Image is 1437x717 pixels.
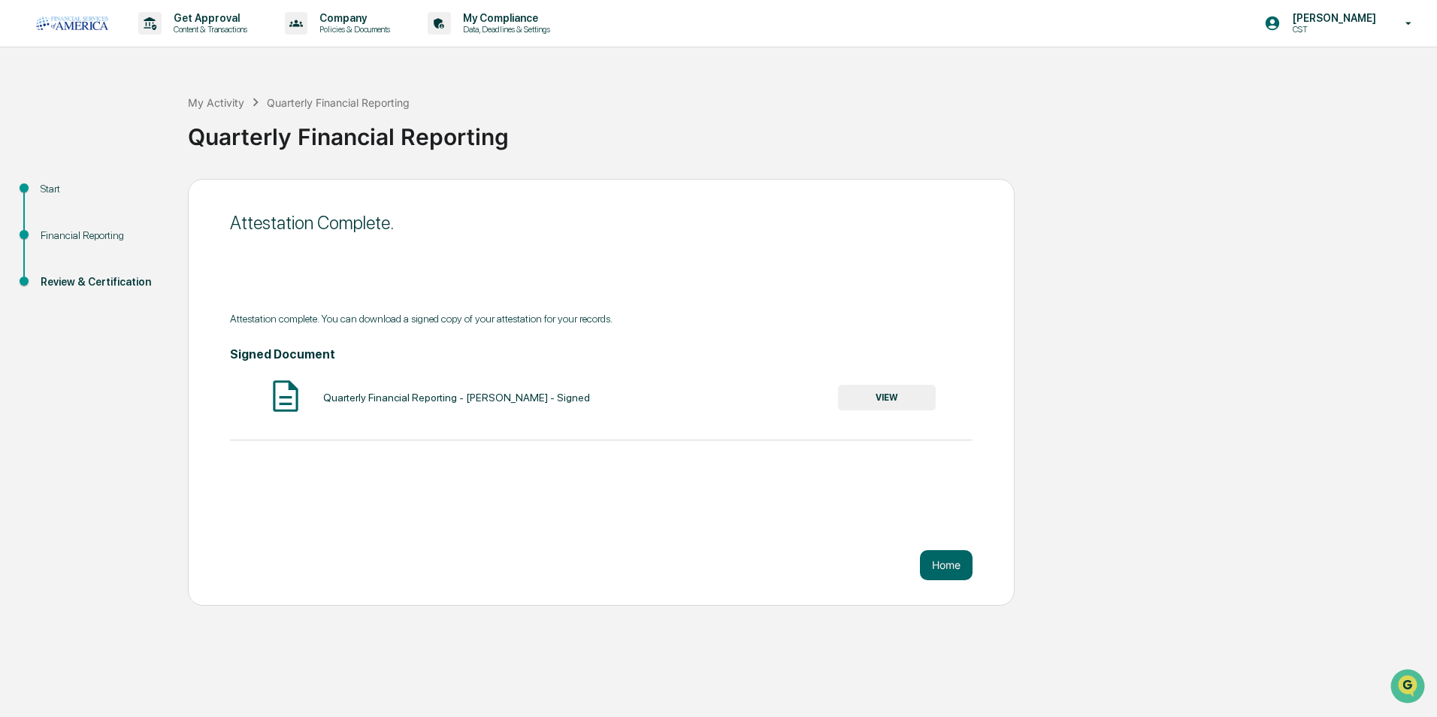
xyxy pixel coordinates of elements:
[230,313,973,325] div: Attestation complete. You can download a signed copy of your attestation for your records.
[451,12,558,24] p: My Compliance
[267,96,410,109] div: Quarterly Financial Reporting
[51,130,190,142] div: We're available if you need us!
[188,96,244,109] div: My Activity
[150,255,182,266] span: Pylon
[106,254,182,266] a: Powered byPylon
[230,212,973,234] div: Attestation Complete.
[920,550,973,580] button: Home
[162,24,255,35] p: Content & Transactions
[307,12,398,24] p: Company
[838,385,936,410] button: VIEW
[1281,24,1384,35] p: CST
[188,111,1429,150] div: Quarterly Financial Reporting
[30,189,97,204] span: Preclearance
[41,274,164,290] div: Review & Certification
[1389,667,1429,708] iframe: Open customer support
[307,24,398,35] p: Policies & Documents
[41,181,164,197] div: Start
[41,228,164,244] div: Financial Reporting
[9,183,103,210] a: 🖐️Preclearance
[15,32,274,56] p: How can we help?
[267,377,304,415] img: Document Icon
[256,120,274,138] button: Start new chat
[15,191,27,203] div: 🖐️
[124,189,186,204] span: Attestations
[15,219,27,231] div: 🔎
[36,17,108,30] img: logo
[230,347,973,362] h4: Signed Document
[51,115,247,130] div: Start new chat
[1281,12,1384,24] p: [PERSON_NAME]
[323,392,590,404] div: Quarterly Financial Reporting - [PERSON_NAME] - Signed
[9,212,101,239] a: 🔎Data Lookup
[109,191,121,203] div: 🗄️
[162,12,255,24] p: Get Approval
[103,183,192,210] a: 🗄️Attestations
[451,24,558,35] p: Data, Deadlines & Settings
[15,115,42,142] img: 1746055101610-c473b297-6a78-478c-a979-82029cc54cd1
[30,218,95,233] span: Data Lookup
